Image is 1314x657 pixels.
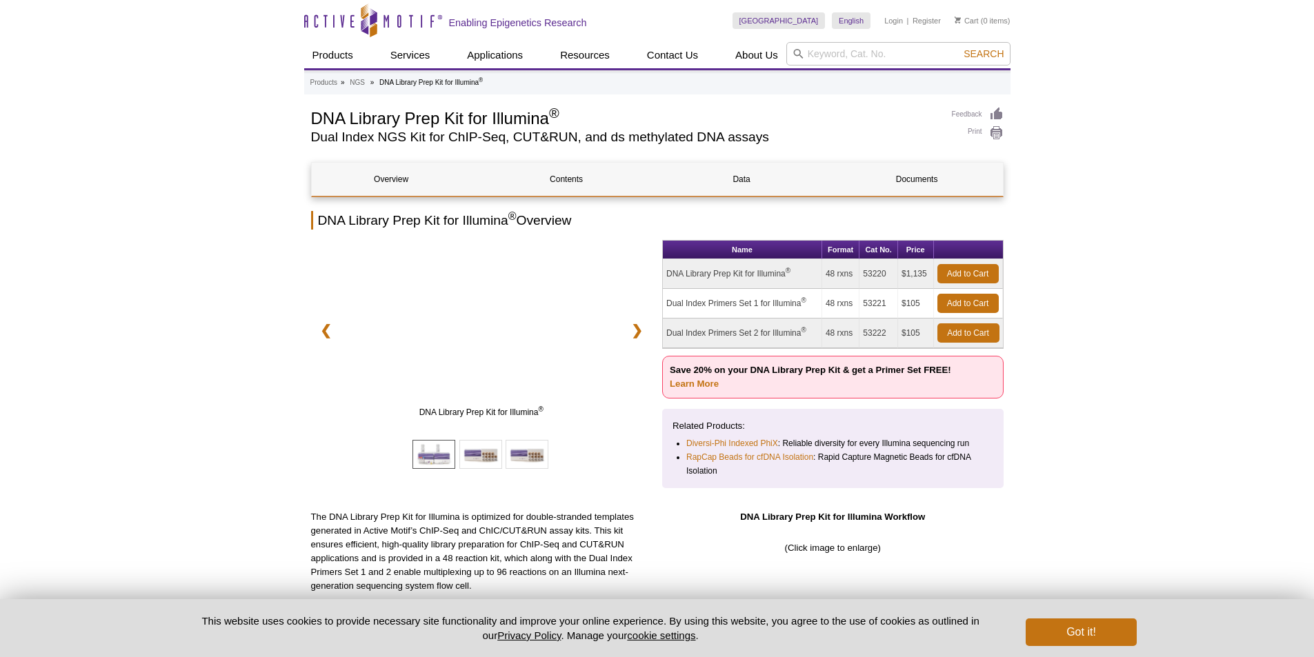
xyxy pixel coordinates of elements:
a: English [832,12,870,29]
sup: ® [479,77,483,83]
a: ❮ [311,314,341,346]
a: NGS [350,77,365,89]
sup: ® [801,326,806,334]
a: Applications [459,42,531,68]
a: Register [913,16,941,26]
h2: DNA Library Prep Kit for Illumina Overview [311,211,1004,230]
td: 53222 [859,319,898,348]
a: Cart [955,16,979,26]
a: Contents [487,163,646,196]
td: 48 rxns [822,319,859,348]
a: Contact Us [639,42,706,68]
a: Documents [837,163,997,196]
td: Dual Index Primers Set 2 for Illumina [663,319,822,348]
strong: DNA Library Prep Kit for Illumina Workflow [740,512,925,522]
button: Got it! [1026,618,1136,646]
li: (0 items) [955,12,1011,29]
td: $105 [898,289,934,319]
span: DNA Library Prep Kit for Illumina [345,405,618,419]
li: : Reliable diversity for every Illumina sequencing run [686,436,981,450]
th: Name [663,241,822,259]
a: About Us [727,42,786,68]
a: Learn More [670,378,719,389]
sup: ® [538,405,543,413]
li: | [907,12,909,29]
input: Keyword, Cat. No. [786,42,1011,65]
button: Search [959,48,1008,60]
sup: ® [549,105,559,121]
td: $105 [898,319,934,348]
td: 53221 [859,289,898,319]
td: 53220 [859,259,898,289]
a: [GEOGRAPHIC_DATA] [733,12,826,29]
a: Add to Cart [937,294,999,313]
a: Services [382,42,439,68]
a: RapCap Beads for cfDNA Isolation [686,450,813,464]
a: Resources [552,42,618,68]
li: » [370,79,375,86]
p: This website uses cookies to provide necessary site functionality and improve your online experie... [178,614,1004,643]
sup: ® [508,210,517,222]
li: DNA Library Prep Kit for Illumina [379,79,483,86]
a: Add to Cart [937,264,999,283]
a: Feedback [952,107,1004,122]
a: Products [304,42,361,68]
a: ❯ [622,314,652,346]
sup: ® [801,296,806,304]
span: Search [964,48,1004,59]
td: $1,135 [898,259,934,289]
h2: Dual Index NGS Kit for ChIP-Seq, CUT&RUN, and ds methylated DNA assays [311,131,938,143]
th: Cat No. [859,241,898,259]
sup: ® [786,267,790,274]
li: » [341,79,345,86]
td: DNA Library Prep Kit for Illumina [663,259,822,289]
p: The DNA Library Prep Kit for Illumina is optimized for double-stranded templates generated in Act... [311,510,653,593]
a: Overview [312,163,471,196]
th: Format [822,241,859,259]
a: Diversi-Phi Indexed PhiX [686,436,778,450]
strong: Save 20% on your DNA Library Prep Kit & get a Primer Set FREE! [670,365,951,389]
a: Print [952,125,1004,141]
td: 48 rxns [822,259,859,289]
a: Privacy Policy [497,629,561,641]
a: Data [662,163,822,196]
a: Products [310,77,337,89]
h1: DNA Library Prep Kit for Illumina [311,107,938,128]
td: Dual Index Primers Set 1 for Illumina [663,289,822,319]
button: cookie settings [627,629,695,641]
a: Add to Cart [937,323,999,343]
td: 48 rxns [822,289,859,319]
li: : Rapid Capture Magnetic Beads for cfDNA Isolation [686,450,981,478]
p: (Click image to enlarge) [662,527,1004,555]
a: Login [884,16,903,26]
h2: Enabling Epigenetics Research [449,17,587,29]
img: Your Cart [955,17,961,23]
th: Price [898,241,934,259]
p: Related Products: [673,419,993,433]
